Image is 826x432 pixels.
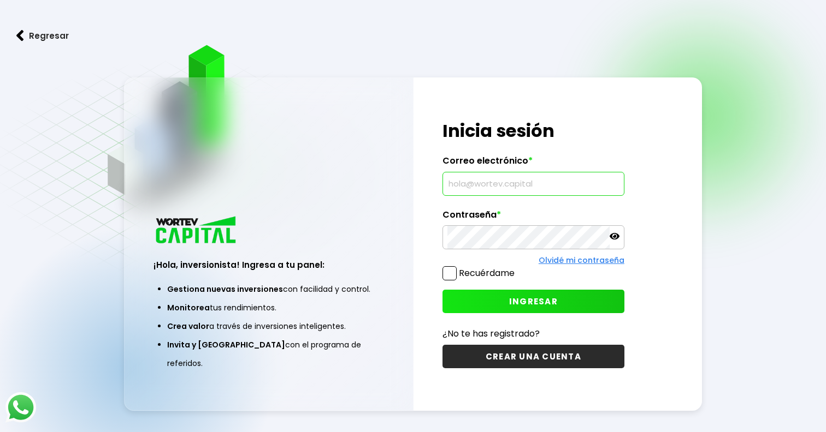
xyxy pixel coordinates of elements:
[442,155,624,172] label: Correo electrónico
[167,280,371,298] li: con facilidad y control.
[167,335,371,373] li: con el programa de referidos.
[167,298,371,317] li: tus rendimientos.
[447,172,619,195] input: hola@wortev.capital
[459,267,515,279] label: Recuérdame
[167,321,209,332] span: Crea valor
[539,255,624,266] a: Olvidé mi contraseña
[154,215,240,247] img: logo_wortev_capital
[442,290,624,313] button: INGRESAR
[16,30,24,41] img: flecha izquierda
[509,296,558,307] span: INGRESAR
[167,317,371,335] li: a través de inversiones inteligentes.
[442,118,624,144] h1: Inicia sesión
[167,284,283,295] span: Gestiona nuevas inversiones
[154,259,385,271] h3: ¡Hola, inversionista! Ingresa a tu panel:
[5,392,36,423] img: logos_whatsapp-icon.242b2217.svg
[442,327,624,340] p: ¿No te has registrado?
[442,345,624,368] button: CREAR UNA CUENTA
[167,302,210,313] span: Monitorea
[442,209,624,226] label: Contraseña
[167,339,285,350] span: Invita y [GEOGRAPHIC_DATA]
[442,327,624,368] a: ¿No te has registrado?CREAR UNA CUENTA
